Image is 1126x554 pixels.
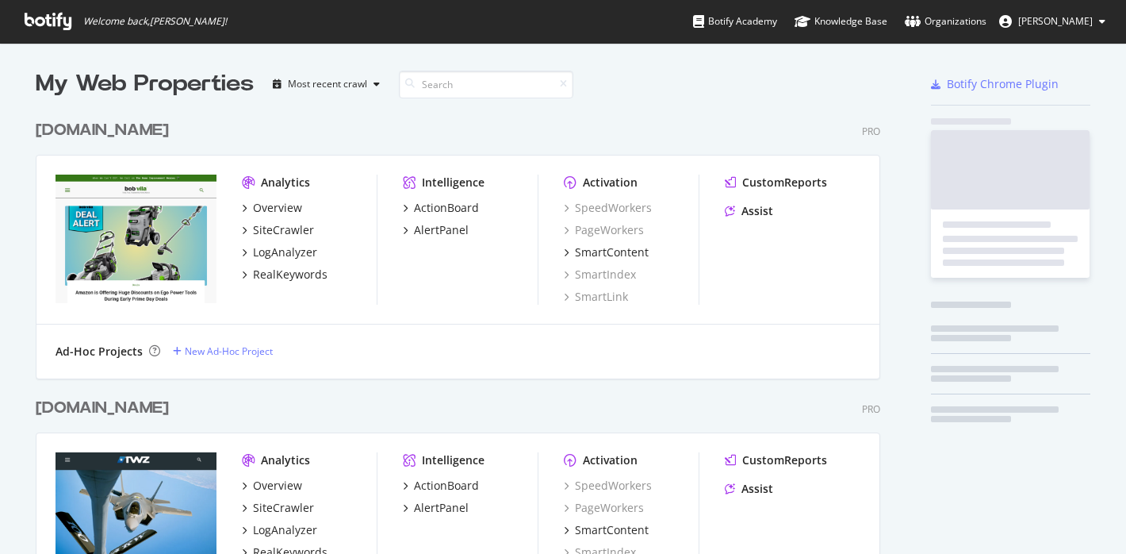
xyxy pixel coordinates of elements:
[36,397,169,420] div: [DOMAIN_NAME]
[242,222,314,238] a: SiteCrawler
[583,452,638,468] div: Activation
[253,478,302,494] div: Overview
[862,125,880,138] div: Pro
[261,452,310,468] div: Analytics
[725,203,773,219] a: Assist
[253,500,314,516] div: SiteCrawler
[931,76,1059,92] a: Botify Chrome Plugin
[83,15,227,28] span: Welcome back, [PERSON_NAME] !
[403,200,479,216] a: ActionBoard
[253,222,314,238] div: SiteCrawler
[742,452,827,468] div: CustomReports
[564,478,652,494] a: SpeedWorkers
[242,478,302,494] a: Overview
[185,344,273,358] div: New Ad-Hoc Project
[403,222,469,238] a: AlertPanel
[253,200,302,216] div: Overview
[1018,14,1093,28] span: Ryan Kibbe
[242,200,302,216] a: Overview
[36,119,175,142] a: [DOMAIN_NAME]
[403,500,469,516] a: AlertPanel
[862,402,880,416] div: Pro
[242,267,327,283] a: RealKeywords
[242,522,317,538] a: LogAnalyzer
[56,175,216,303] img: bobvila.com
[173,344,273,358] a: New Ad-Hoc Project
[56,344,143,360] div: Ad-Hoc Projects
[575,244,649,260] div: SmartContent
[242,500,314,516] a: SiteCrawler
[36,119,169,142] div: [DOMAIN_NAME]
[422,452,484,468] div: Intelligence
[725,452,827,468] a: CustomReports
[36,68,254,100] div: My Web Properties
[414,500,469,516] div: AlertPanel
[403,478,479,494] a: ActionBoard
[564,267,636,283] a: SmartIndex
[414,222,469,238] div: AlertPanel
[986,9,1118,34] button: [PERSON_NAME]
[905,13,986,29] div: Organizations
[266,71,386,97] button: Most recent crawl
[947,76,1059,92] div: Botify Chrome Plugin
[261,175,310,190] div: Analytics
[422,175,484,190] div: Intelligence
[564,200,652,216] a: SpeedWorkers
[253,244,317,260] div: LogAnalyzer
[288,79,367,89] div: Most recent crawl
[725,175,827,190] a: CustomReports
[564,500,644,516] a: PageWorkers
[399,71,573,98] input: Search
[564,244,649,260] a: SmartContent
[583,175,638,190] div: Activation
[242,244,317,260] a: LogAnalyzer
[564,522,649,538] a: SmartContent
[36,397,175,420] a: [DOMAIN_NAME]
[253,522,317,538] div: LogAnalyzer
[575,522,649,538] div: SmartContent
[741,481,773,497] div: Assist
[741,203,773,219] div: Assist
[253,267,327,283] div: RealKeywords
[564,222,644,238] a: PageWorkers
[693,13,777,29] div: Botify Academy
[564,289,628,305] a: SmartLink
[414,200,479,216] div: ActionBoard
[725,481,773,497] a: Assist
[795,13,887,29] div: Knowledge Base
[414,478,479,494] div: ActionBoard
[742,175,827,190] div: CustomReports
